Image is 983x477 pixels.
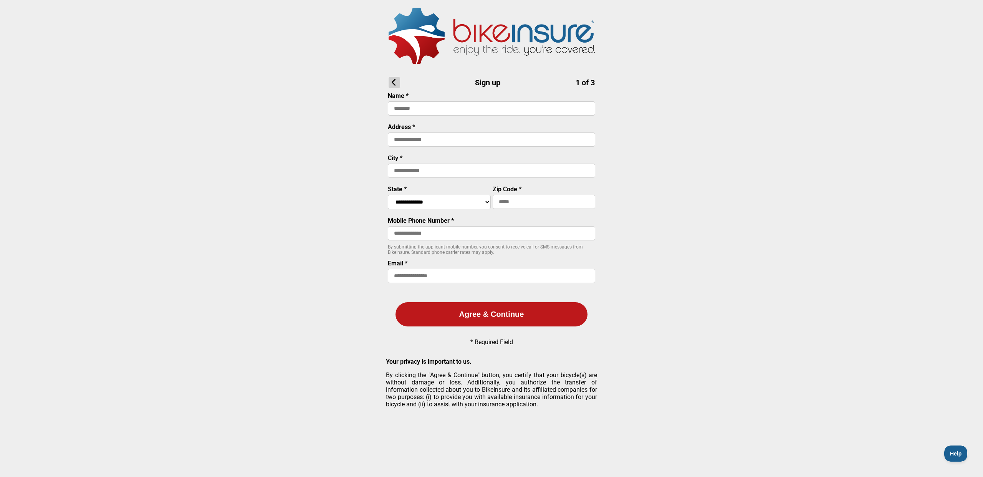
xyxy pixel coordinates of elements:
[388,154,402,162] label: City *
[389,77,595,88] h1: Sign up
[493,185,521,193] label: Zip Code *
[470,338,513,346] p: * Required Field
[388,244,595,255] p: By submitting the applicant mobile number, you consent to receive call or SMS messages from BikeI...
[576,78,595,87] span: 1 of 3
[396,302,587,326] button: Agree & Continue
[386,358,472,365] strong: Your privacy is important to us.
[388,217,454,224] label: Mobile Phone Number *
[388,260,407,267] label: Email *
[388,123,415,131] label: Address *
[944,446,968,462] iframe: Toggle Customer Support
[388,185,407,193] label: State *
[388,92,409,99] label: Name *
[386,371,597,408] p: By clicking the "Agree & Continue" button, you certify that your bicycle(s) are without damage or...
